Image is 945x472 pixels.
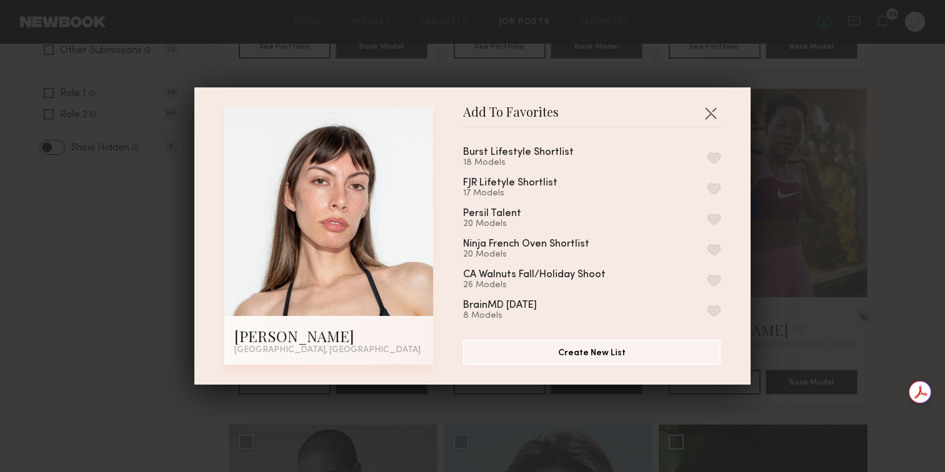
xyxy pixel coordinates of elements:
[463,189,587,199] div: 17 Models
[463,158,604,168] div: 18 Models
[463,250,619,260] div: 20 Models
[463,311,567,321] div: 8 Models
[463,219,551,229] div: 20 Models
[234,346,423,355] div: [GEOGRAPHIC_DATA], [GEOGRAPHIC_DATA]
[463,300,537,311] div: BrainMD [DATE]
[463,107,559,126] span: Add To Favorites
[234,326,423,346] div: [PERSON_NAME]
[463,340,721,365] button: Create New List
[463,147,574,158] div: Burst Lifestyle Shortlist
[463,239,589,250] div: Ninja French Oven Shortlist
[463,178,557,189] div: FJR Lifetyle Shortlist
[463,270,606,280] div: CA Walnuts Fall/Holiday Shoot
[463,280,636,290] div: 26 Models
[701,103,721,123] button: Close
[463,209,521,219] div: Persil Talent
